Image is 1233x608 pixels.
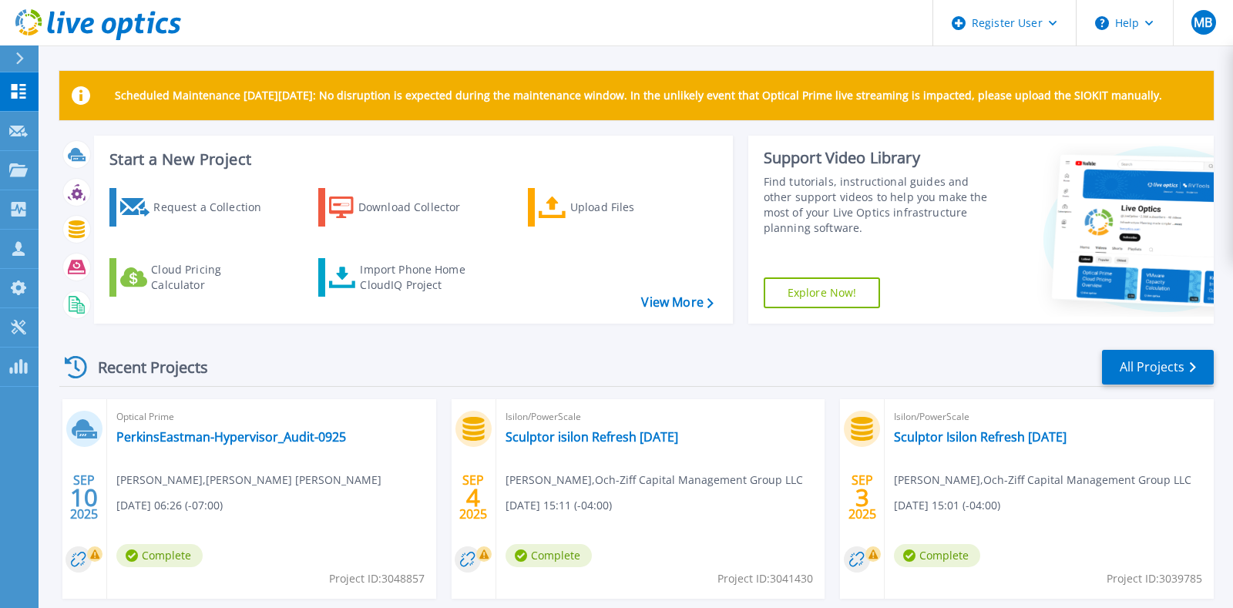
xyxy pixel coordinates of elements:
span: Complete [506,544,592,567]
div: Import Phone Home CloudIQ Project [360,262,480,293]
span: 4 [466,491,480,504]
a: All Projects [1102,350,1214,385]
span: Complete [894,544,980,567]
div: Recent Projects [59,348,229,386]
span: Project ID: 3048857 [329,570,425,587]
span: [PERSON_NAME] , [PERSON_NAME] [PERSON_NAME] [116,472,381,489]
span: Complete [116,544,203,567]
div: SEP 2025 [69,469,99,526]
div: Cloud Pricing Calculator [151,262,274,293]
a: Request a Collection [109,188,281,227]
span: [DATE] 15:11 (-04:00) [506,497,612,514]
span: [DATE] 06:26 (-07:00) [116,497,223,514]
span: Isilon/PowerScale [894,408,1204,425]
span: [PERSON_NAME] , Och-Ziff Capital Management Group LLC [894,472,1191,489]
a: Upload Files [528,188,700,227]
span: Optical Prime [116,408,427,425]
a: Cloud Pricing Calculator [109,258,281,297]
span: 10 [70,491,98,504]
div: SEP 2025 [459,469,488,526]
div: Support Video Library [764,148,998,168]
span: 3 [855,491,869,504]
span: Isilon/PowerScale [506,408,816,425]
div: Request a Collection [153,192,277,223]
a: Explore Now! [764,277,881,308]
span: MB [1194,16,1212,29]
div: SEP 2025 [848,469,877,526]
div: Upload Files [570,192,694,223]
a: PerkinsEastman-Hypervisor_Audit-0925 [116,429,346,445]
a: Sculptor isilon Refresh [DATE] [506,429,678,445]
span: [PERSON_NAME] , Och-Ziff Capital Management Group LLC [506,472,803,489]
a: Download Collector [318,188,490,227]
span: Project ID: 3039785 [1107,570,1202,587]
span: [DATE] 15:01 (-04:00) [894,497,1000,514]
a: Sculptor Isilon Refresh [DATE] [894,429,1067,445]
div: Find tutorials, instructional guides and other support videos to help you make the most of your L... [764,174,998,236]
a: View More [641,295,713,310]
p: Scheduled Maintenance [DATE][DATE]: No disruption is expected during the maintenance window. In t... [115,89,1162,102]
h3: Start a New Project [109,151,713,168]
div: Download Collector [358,192,482,223]
span: Project ID: 3041430 [717,570,813,587]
